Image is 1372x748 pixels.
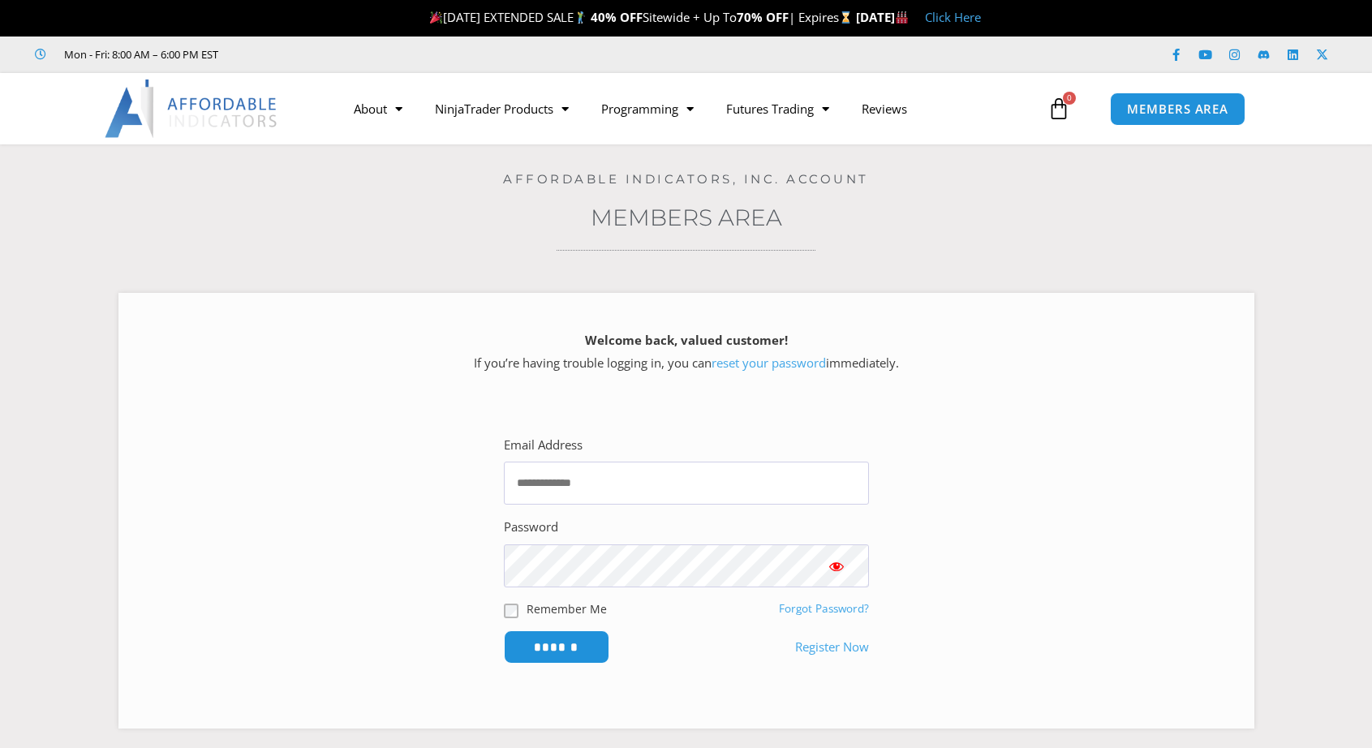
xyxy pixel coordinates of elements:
label: Remember Me [527,600,607,617]
img: 🏌️‍♂️ [574,11,587,24]
nav: Menu [338,90,1043,127]
span: Mon - Fri: 8:00 AM – 6:00 PM EST [60,45,218,64]
a: NinjaTrader Products [419,90,585,127]
p: If you’re having trouble logging in, you can immediately. [147,329,1226,375]
label: Password [504,516,558,539]
button: Show password [804,544,869,587]
a: 0 [1023,85,1095,132]
strong: 70% OFF [737,9,789,25]
span: [DATE] EXTENDED SALE Sitewide + Up To | Expires [426,9,856,25]
a: Reviews [845,90,923,127]
img: ⌛ [840,11,852,24]
a: Programming [585,90,710,127]
a: MEMBERS AREA [1110,92,1245,126]
strong: 40% OFF [591,9,643,25]
span: 0 [1063,92,1076,105]
a: Forgot Password? [779,601,869,616]
iframe: Customer reviews powered by Trustpilot [241,46,484,62]
img: 🎉 [430,11,442,24]
a: Futures Trading [710,90,845,127]
img: 🏭 [896,11,908,24]
label: Email Address [504,434,583,457]
a: reset your password [712,355,826,371]
a: Affordable Indicators, Inc. Account [503,171,869,187]
span: MEMBERS AREA [1127,103,1228,115]
a: Click Here [925,9,981,25]
img: LogoAI | Affordable Indicators – NinjaTrader [105,80,279,138]
strong: Welcome back, valued customer! [585,332,788,348]
a: Register Now [795,636,869,659]
a: Members Area [591,204,782,231]
strong: [DATE] [856,9,909,25]
a: About [338,90,419,127]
